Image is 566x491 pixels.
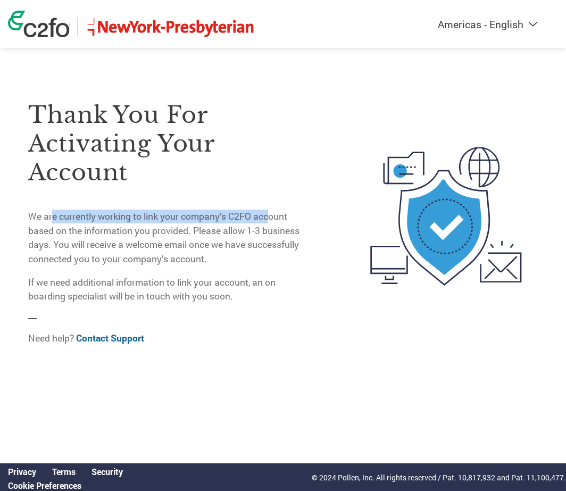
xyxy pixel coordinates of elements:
[8,11,70,37] img: c2fo logo
[28,210,303,266] p: We are currently working to link your company’s C2FO account based on the information you provide...
[8,480,81,491] a: Cookie Preferences, opens a dedicated popup modal window
[86,18,255,37] img: NewYork-Presbyterian
[28,331,303,345] p: Need help?
[312,472,566,483] p: © 2024 Pollen, Inc. All rights reserved / Pat. 10,817,932 and Pat. 11,100,477.
[8,466,36,477] a: Privacy
[354,78,538,355] img: activated
[52,466,76,477] a: Terms
[76,332,144,344] a: Contact Support
[28,276,303,304] p: If we need additional information to link your account, an on boarding specialist will be in touc...
[28,101,303,187] h3: Thank you for activating your account
[91,466,123,477] a: Security
[28,78,303,355] div: —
